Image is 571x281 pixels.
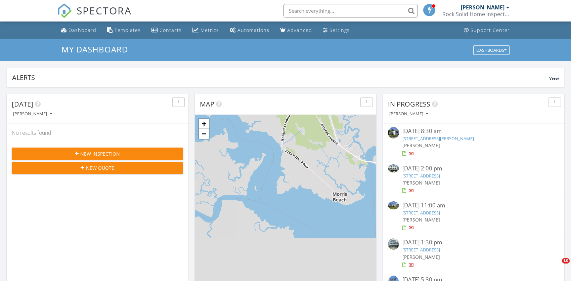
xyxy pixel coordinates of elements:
[473,45,510,55] button: Dashboards
[149,24,184,37] a: Contacts
[12,73,549,82] div: Alerts
[199,119,209,129] a: Zoom in
[402,135,474,142] a: [STREET_ADDRESS][PERSON_NAME]
[200,99,214,109] span: Map
[69,27,96,33] div: Dashboard
[160,27,182,33] div: Contacts
[402,247,440,253] a: [STREET_ADDRESS]
[12,110,53,119] button: [PERSON_NAME]
[388,238,559,268] a: [DATE] 1:30 pm [STREET_ADDRESS] [PERSON_NAME]
[7,124,188,142] div: No results found
[388,110,430,119] button: [PERSON_NAME]
[57,9,132,23] a: SPECTORA
[549,75,559,81] span: View
[402,164,545,173] div: [DATE] 2:00 pm
[227,24,272,37] a: Automations (Basic)
[86,164,114,171] span: New Quote
[330,27,350,33] div: Settings
[287,27,312,33] div: Advanced
[277,24,315,37] a: Advanced
[80,150,120,157] span: New Inspection
[402,238,545,247] div: [DATE] 1:30 pm
[58,24,99,37] a: Dashboard
[402,142,440,149] span: [PERSON_NAME]
[388,164,399,172] img: 9546394%2Fcover_photos%2FWEvLNNugxqlXmuWYGHig%2Fsmall.jpeg
[190,24,222,37] a: Metrics
[389,112,428,116] div: [PERSON_NAME]
[388,127,399,138] img: 9533173%2Fcover_photos%2Fm1Jle9Oozn9XcqvLI3DC%2Fsmall.jpeg
[471,27,510,33] div: Support Center
[77,3,132,17] span: SPECTORA
[283,4,418,17] input: Search everything...
[548,258,564,274] iframe: Intercom live chat
[61,44,128,55] span: My Dashboard
[12,99,33,109] span: [DATE]
[388,99,430,109] span: In Progress
[115,27,141,33] div: Templates
[388,164,559,194] a: [DATE] 2:00 pm [STREET_ADDRESS] [PERSON_NAME]
[320,24,352,37] a: Settings
[476,48,507,52] div: Dashboards
[388,201,399,209] img: 9554347%2Fcover_photos%2FvPhyywn5WdCrUR7mecRw%2Fsmall.jpeg
[562,258,570,264] span: 10
[461,24,513,37] a: Support Center
[402,127,545,135] div: [DATE] 8:30 am
[402,254,440,260] span: [PERSON_NAME]
[201,27,219,33] div: Metrics
[402,173,440,179] a: [STREET_ADDRESS]
[388,127,559,157] a: [DATE] 8:30 am [STREET_ADDRESS][PERSON_NAME] [PERSON_NAME]
[461,4,504,11] div: [PERSON_NAME]
[388,201,559,231] a: [DATE] 11:00 am [STREET_ADDRESS] [PERSON_NAME]
[199,129,209,139] a: Zoom out
[12,162,183,174] button: New Quote
[12,148,183,160] button: New Inspection
[402,210,440,216] a: [STREET_ADDRESS]
[57,3,72,18] img: The Best Home Inspection Software - Spectora
[104,24,143,37] a: Templates
[402,201,545,210] div: [DATE] 11:00 am
[388,238,399,250] img: 9554343%2Fcover_photos%2FKB44EQYhAMj94pfah86g%2Fsmall.jpeg
[13,112,52,116] div: [PERSON_NAME]
[402,216,440,223] span: [PERSON_NAME]
[442,11,510,17] div: Rock Solid Home Inspections, LLC
[402,179,440,186] span: [PERSON_NAME]
[237,27,269,33] div: Automations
